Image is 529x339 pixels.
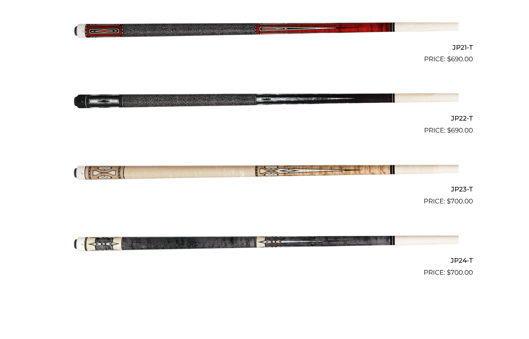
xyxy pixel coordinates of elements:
img: JP24-T [70,210,459,274]
span: $ [447,126,451,134]
img: JP22-T [70,67,459,132]
h2: JP22-T [56,111,473,125]
span: $ [447,197,451,205]
bdi: 690.00 [447,126,473,134]
span: $ [447,55,451,63]
bdi: 690.00 [447,55,473,63]
bdi: 700.00 [447,269,473,276]
span: $ [447,269,451,276]
a: JP23-T $700.00 [56,139,473,206]
a: JP22-T $690.00 [56,67,473,135]
a: JP24-T $700.00 [56,210,473,277]
bdi: 700.00 [447,197,473,205]
h2: JP24-T [56,253,473,267]
h2: JP23-T [56,182,473,196]
img: JP23-T [70,139,459,203]
h2: JP21-T [56,40,473,54]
